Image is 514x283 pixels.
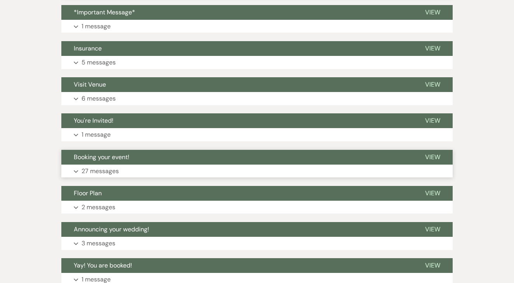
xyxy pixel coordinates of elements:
[82,202,115,212] p: 2 messages
[413,41,453,56] button: View
[74,116,113,125] span: You're Invited!
[413,77,453,92] button: View
[61,41,413,56] button: Insurance
[61,201,453,214] button: 2 messages
[425,153,440,161] span: View
[82,21,111,31] p: 1 message
[61,56,453,69] button: 5 messages
[61,222,413,237] button: Announcing your wedding!
[425,189,440,197] span: View
[61,258,413,273] button: Yay! You are booked!
[61,5,413,20] button: *Important Message*
[61,237,453,250] button: 3 messages
[74,261,132,269] span: Yay! You are booked!
[413,113,453,128] button: View
[413,150,453,165] button: View
[82,94,116,104] p: 6 messages
[413,222,453,237] button: View
[61,92,453,105] button: 6 messages
[74,189,102,197] span: Floor Plan
[61,113,413,128] button: You're Invited!
[61,20,453,33] button: 1 message
[61,128,453,141] button: 1 message
[61,186,413,201] button: Floor Plan
[413,5,453,20] button: View
[74,44,102,52] span: Insurance
[74,8,135,16] span: *Important Message*
[425,225,440,233] span: View
[425,80,440,89] span: View
[425,8,440,16] span: View
[61,77,413,92] button: Visit Venue
[74,153,129,161] span: Booking your event!
[61,165,453,178] button: 27 messages
[61,150,413,165] button: Booking your event!
[425,116,440,125] span: View
[82,57,116,68] p: 5 messages
[74,80,106,89] span: Visit Venue
[82,238,115,248] p: 3 messages
[413,186,453,201] button: View
[74,225,149,233] span: Announcing your wedding!
[413,258,453,273] button: View
[425,261,440,269] span: View
[425,44,440,52] span: View
[82,130,111,140] p: 1 message
[82,166,119,176] p: 27 messages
